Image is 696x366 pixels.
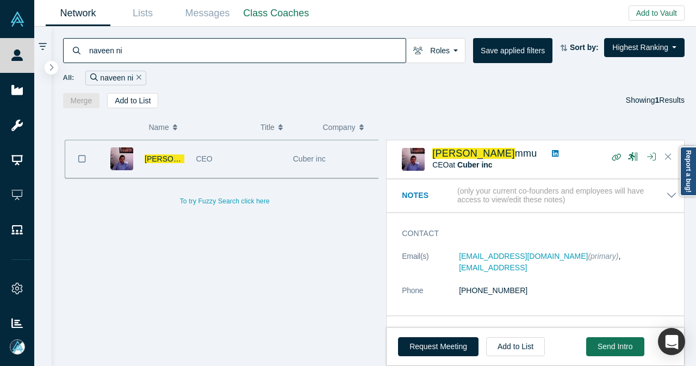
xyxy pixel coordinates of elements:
[459,286,527,295] a: [PHONE_NUMBER]
[473,38,552,63] button: Save applied filters
[402,190,455,201] h3: Notes
[660,148,676,166] button: Close
[629,5,685,21] button: Add to Vault
[655,96,685,104] span: Results
[457,160,493,169] a: Cuber inc
[486,337,545,356] button: Add to List
[432,160,493,169] span: CEO at
[655,96,660,104] strong: 1
[110,1,175,26] a: Lists
[406,38,465,63] button: Roles
[459,263,527,272] a: [EMAIL_ADDRESS]
[459,252,588,260] a: [EMAIL_ADDRESS][DOMAIN_NAME]
[402,228,662,239] h3: Contact
[133,72,141,84] button: Remove Filter
[240,1,313,26] a: Class Coaches
[604,38,685,57] button: Highest Ranking
[402,251,459,285] dt: Email(s)
[293,154,326,163] span: Cuber inc
[432,148,537,159] a: [PERSON_NAME]mmu
[148,116,249,139] button: Name
[459,251,677,274] dd: ,
[626,93,685,108] div: Showing
[85,71,146,85] div: naveen ni
[260,116,312,139] button: Title
[260,116,275,139] span: Title
[10,11,25,27] img: Alchemist Vault Logo
[398,337,478,356] button: Request Meeting
[175,1,240,26] a: Messages
[88,38,406,63] input: Search by name, title, company, summary, expertise, investment criteria or topics of focus
[680,146,696,196] a: Report a bug!
[323,116,374,139] button: Company
[63,72,74,83] span: All:
[10,339,25,355] img: Mia Scott's Account
[145,154,207,163] span: [PERSON_NAME]
[63,93,100,108] button: Merge
[110,147,133,170] img: Naveen Nimmu's Profile Image
[402,187,677,205] button: Notes (only your current co-founders and employees will have access to view/edit these notes)
[46,1,110,26] a: Network
[515,148,537,159] span: mmu
[172,194,277,208] button: To try Fuzzy Search click here
[196,154,212,163] span: CEO
[570,43,599,52] strong: Sort by:
[432,148,515,159] span: [PERSON_NAME]
[588,252,618,260] span: (primary)
[145,154,224,163] a: [PERSON_NAME]
[323,116,356,139] span: Company
[402,148,425,171] img: Naveen Nimmu's Profile Image
[65,140,99,178] button: Bookmark
[148,116,169,139] span: Name
[586,337,644,356] button: Send Intro
[402,285,459,308] dt: Phone
[107,93,158,108] button: Add to List
[457,187,666,205] p: (only your current co-founders and employees will have access to view/edit these notes)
